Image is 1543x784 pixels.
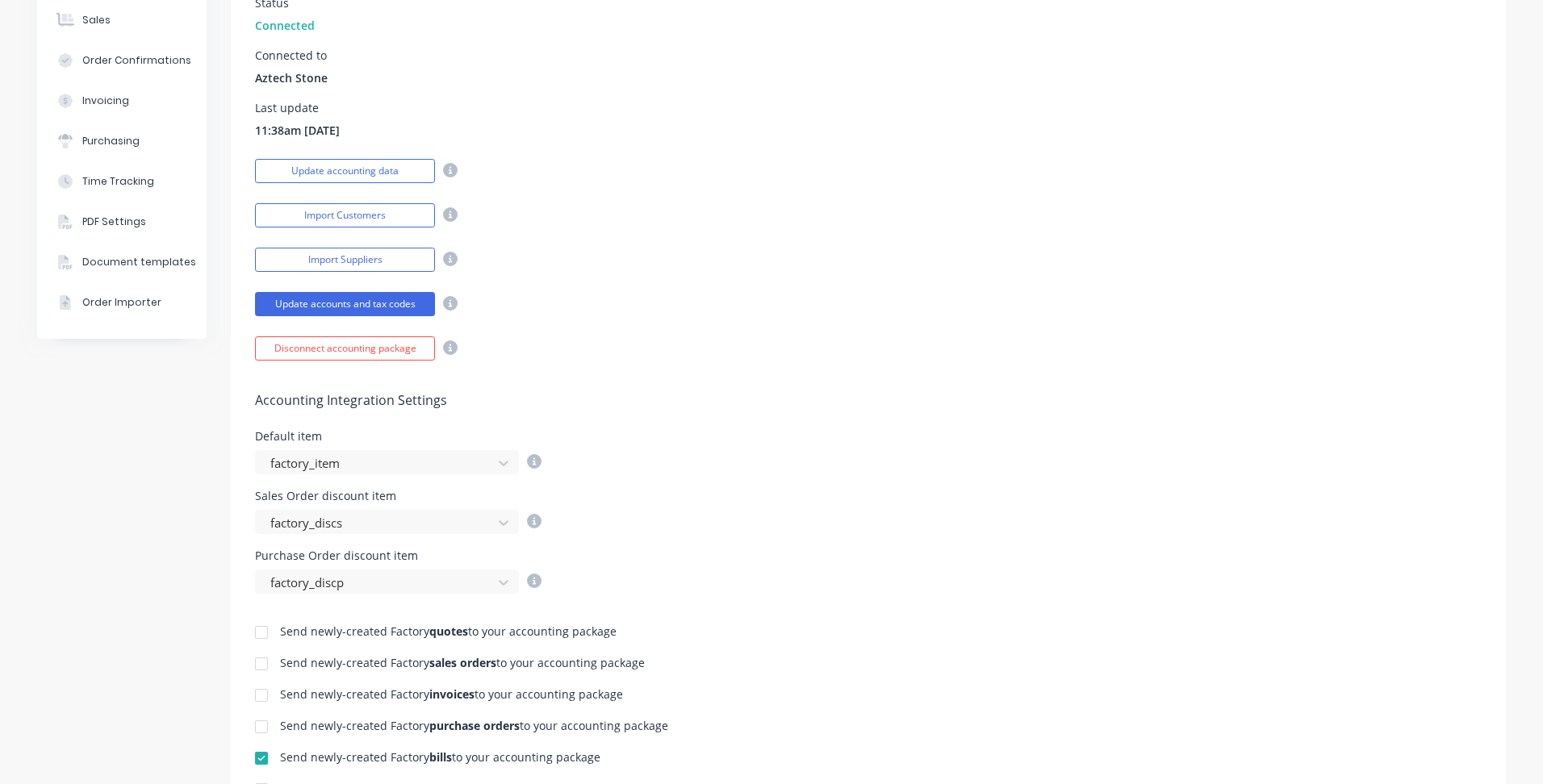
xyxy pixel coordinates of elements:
div: Purchase Order discount item [255,550,542,561]
div: Time Tracking [82,174,154,189]
button: Invoicing [37,81,207,121]
div: PDF Settings [82,215,146,229]
button: Update accounting data [255,159,435,183]
div: Send newly-created Factory to your accounting package [280,752,600,763]
div: Document templates [82,255,196,269]
b: sales orders [429,655,496,670]
div: Invoicing [82,94,129,108]
button: Time Tracking [37,161,207,202]
div: Connected to [255,50,328,61]
div: Sales Order discount item [255,490,542,502]
h5: Accounting Integration Settings [255,393,1482,408]
b: quotes [429,623,468,639]
b: purchase orders [429,718,520,733]
div: Send newly-created Factory to your accounting package [280,720,668,732]
b: bills [429,749,452,765]
button: Disconnect accounting package [255,336,435,361]
button: Order Confirmations [37,40,207,81]
div: Send newly-created Factory to your accounting package [280,626,617,637]
button: Import Suppliers [255,248,435,272]
button: Document templates [37,242,207,282]
span: 11:38am [DATE] [255,122,340,139]
div: Send newly-created Factory to your accounting package [280,657,645,669]
div: Order Confirmations [82,53,191,68]
button: PDF Settings [37,202,207,242]
span: Connected [255,17,315,34]
div: Last update [255,102,340,114]
div: Purchasing [82,134,140,148]
div: Default item [255,431,542,442]
button: Order Importer [37,282,207,323]
b: invoices [429,686,475,702]
button: Update accounts and tax codes [255,292,435,316]
button: Import Customers [255,203,435,227]
div: Sales [82,13,111,27]
span: Aztech Stone [255,69,328,86]
div: Send newly-created Factory to your accounting package [280,689,623,700]
div: Order Importer [82,295,161,310]
button: Purchasing [37,121,207,161]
